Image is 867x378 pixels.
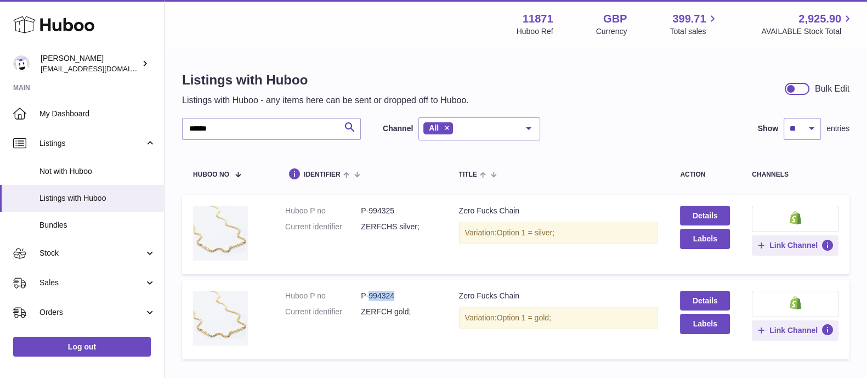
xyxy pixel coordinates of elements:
dt: Current identifier [285,307,361,317]
span: Option 1 = gold; [497,313,551,322]
div: Zero Fucks Chain [459,291,659,301]
a: Details [680,291,730,311]
img: Zero Fucks Chain [193,291,248,346]
span: entries [826,123,849,134]
span: title [459,171,477,178]
div: Bulk Edit [815,83,849,95]
div: Variation: [459,307,659,329]
img: shopify-small.png [790,211,801,224]
a: 399.71 Total sales [670,12,718,37]
button: Link Channel [752,235,838,255]
div: [PERSON_NAME] [41,53,139,74]
span: Bundles [39,220,156,230]
span: Total sales [670,26,718,37]
div: Variation: [459,222,659,244]
span: Option 1 = silver; [497,228,554,237]
span: Sales [39,278,144,288]
img: Zero Fucks Chain [193,206,248,261]
a: Log out [13,337,151,357]
span: My Dashboard [39,109,156,119]
dt: Huboo P no [285,206,361,216]
span: All [429,123,439,132]
img: shopify-small.png [790,296,801,309]
span: Not with Huboo [39,166,156,177]
div: Currency [596,26,627,37]
a: Details [680,206,730,225]
button: Labels [680,229,730,249]
button: Labels [680,314,730,334]
span: 399.71 [672,12,706,26]
div: action [680,171,730,178]
span: Huboo no [193,171,229,178]
span: Link Channel [769,240,818,250]
strong: GBP [603,12,627,26]
span: identifier [304,171,341,178]
span: 2,925.90 [798,12,841,26]
dd: ZERFCH gold; [361,307,437,317]
dd: P-994324 [361,291,437,301]
a: 2,925.90 AVAILABLE Stock Total [761,12,854,37]
span: Orders [39,307,144,318]
dt: Current identifier [285,222,361,232]
dd: P-994325 [361,206,437,216]
button: Link Channel [752,320,838,340]
label: Channel [383,123,413,134]
div: Zero Fucks Chain [459,206,659,216]
span: Listings [39,138,144,149]
span: Link Channel [769,325,818,335]
strong: 11871 [523,12,553,26]
span: Stock [39,248,144,258]
span: [EMAIL_ADDRESS][DOMAIN_NAME] [41,64,161,73]
div: channels [752,171,838,178]
img: internalAdmin-11871@internal.huboo.com [13,55,30,72]
dt: Huboo P no [285,291,361,301]
div: Huboo Ref [517,26,553,37]
dd: ZERFCHS silver; [361,222,437,232]
label: Show [758,123,778,134]
span: Listings with Huboo [39,193,156,204]
p: Listings with Huboo - any items here can be sent or dropped off to Huboo. [182,94,469,106]
h1: Listings with Huboo [182,71,469,89]
span: AVAILABLE Stock Total [761,26,854,37]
